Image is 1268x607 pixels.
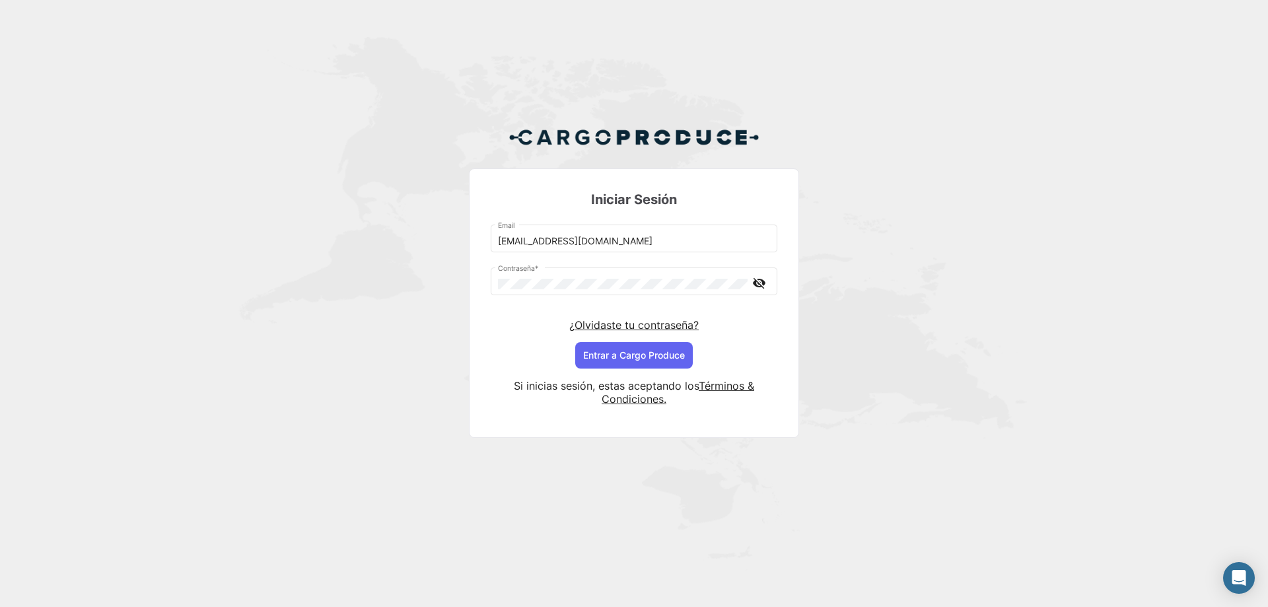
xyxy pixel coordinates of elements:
[602,379,754,406] a: Términos & Condiciones.
[514,379,699,392] span: Si inicias sesión, estas aceptando los
[575,342,693,369] button: Entrar a Cargo Produce
[498,236,771,247] input: Email
[1223,562,1255,594] div: Abrir Intercom Messenger
[751,275,767,291] mat-icon: visibility_off
[509,122,759,153] img: Cargo Produce Logo
[491,190,777,209] h3: Iniciar Sesión
[569,318,699,332] a: ¿Olvidaste tu contraseña?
